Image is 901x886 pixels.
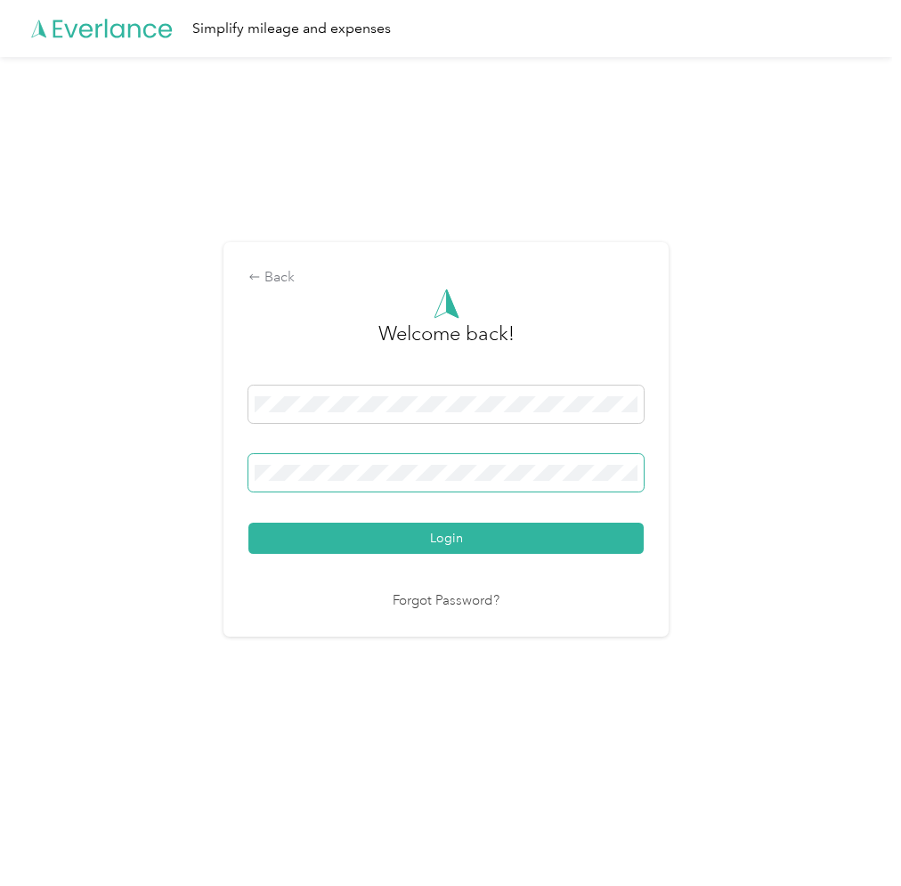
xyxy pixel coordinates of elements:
div: Back [248,267,644,289]
a: Forgot Password? [393,591,499,612]
div: Simplify mileage and expenses [192,18,391,40]
h3: greeting [378,319,515,367]
button: Login [248,523,644,554]
iframe: Everlance-gr Chat Button Frame [801,786,901,886]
